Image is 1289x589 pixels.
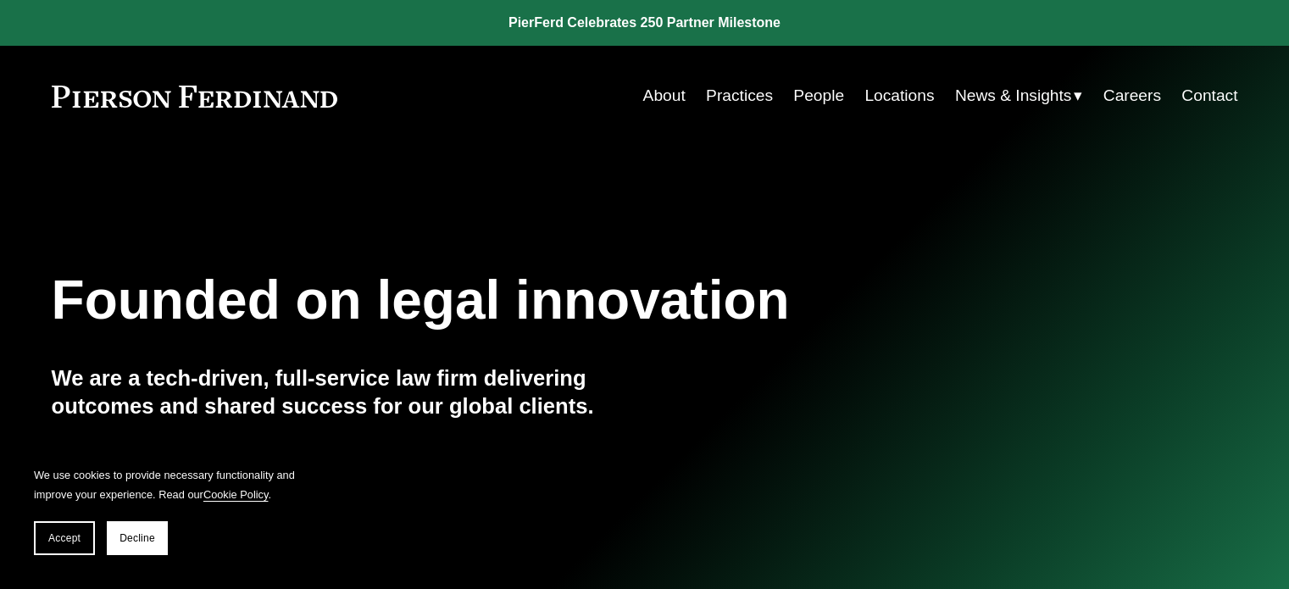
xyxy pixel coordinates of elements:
a: Practices [706,80,773,112]
span: News & Insights [955,81,1072,111]
section: Cookie banner [17,448,322,572]
a: folder dropdown [955,80,1083,112]
h1: Founded on legal innovation [52,269,1041,331]
button: Decline [107,521,168,555]
a: Careers [1103,80,1161,112]
a: People [793,80,844,112]
span: Accept [48,532,81,544]
a: Contact [1181,80,1237,112]
a: About [643,80,686,112]
a: Locations [864,80,934,112]
p: We use cookies to provide necessary functionality and improve your experience. Read our . [34,465,305,504]
h4: We are a tech-driven, full-service law firm delivering outcomes and shared success for our global... [52,364,645,420]
button: Accept [34,521,95,555]
span: Decline [119,532,155,544]
a: Cookie Policy [203,488,269,501]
